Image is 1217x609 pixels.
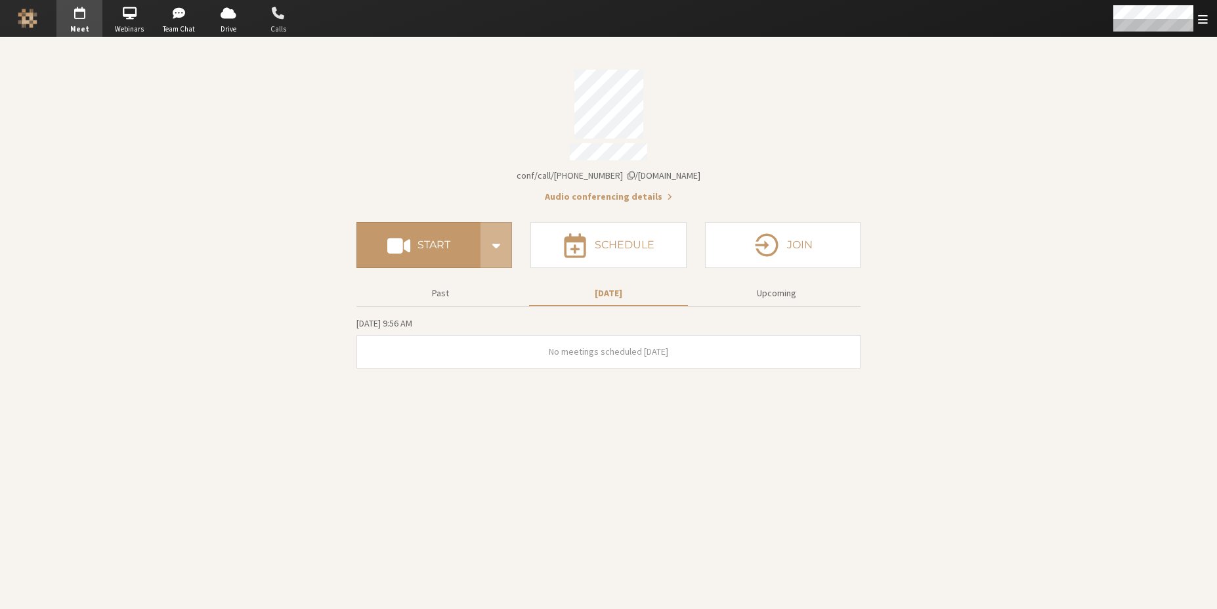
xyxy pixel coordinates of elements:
span: No meetings scheduled [DATE] [549,346,668,357]
button: Upcoming [697,282,856,305]
span: Team Chat [156,24,202,35]
span: Meet [56,24,102,35]
span: Drive [205,24,251,35]
button: Copy my meeting room linkCopy my meeting room link [517,169,700,183]
span: Webinars [106,24,152,35]
button: Audio conferencing details [545,190,672,204]
h4: Join [787,240,813,250]
button: Past [361,282,520,305]
span: Copy my meeting room link [517,169,700,181]
h4: Schedule [595,240,654,250]
span: [DATE] 9:56 AM [356,317,412,329]
button: [DATE] [529,282,688,305]
span: Calls [255,24,301,35]
section: Today's Meetings [356,316,861,369]
button: Join [705,222,861,268]
div: Start conference options [480,222,512,268]
h4: Start [417,240,450,250]
section: Account details [356,60,861,204]
button: Start [356,222,480,268]
img: Iotum [18,9,37,28]
button: Schedule [530,222,686,268]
